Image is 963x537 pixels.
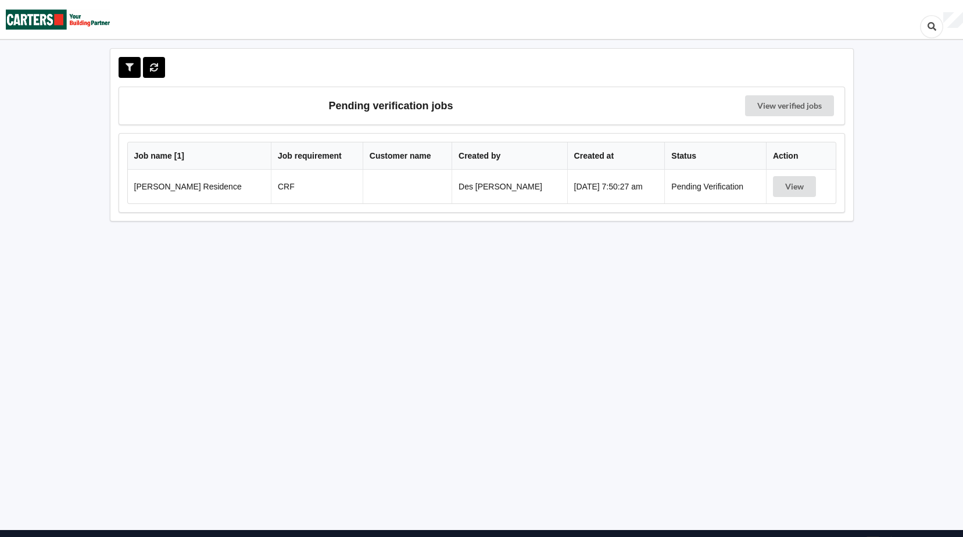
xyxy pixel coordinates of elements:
td: Des [PERSON_NAME] [452,170,567,203]
th: Job name [ 1 ] [128,142,271,170]
img: Carters [6,1,110,38]
td: [PERSON_NAME] Residence [128,170,271,203]
th: Action [766,142,836,170]
th: Created by [452,142,567,170]
div: User Profile [943,12,963,28]
a: View [773,182,818,191]
td: CRF [271,170,363,203]
h3: Pending verification jobs [127,95,655,116]
td: Pending Verification [664,170,766,203]
th: Status [664,142,766,170]
th: Created at [567,142,665,170]
button: View [773,176,816,197]
td: [DATE] 7:50:27 am [567,170,665,203]
th: Customer name [363,142,452,170]
th: Job requirement [271,142,363,170]
a: View verified jobs [745,95,834,116]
